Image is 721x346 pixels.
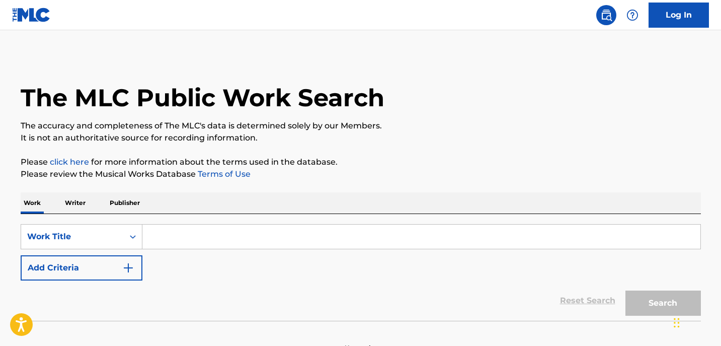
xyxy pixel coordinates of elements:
[649,3,709,28] a: Log In
[12,8,51,22] img: MLC Logo
[27,231,118,243] div: Work Title
[600,9,612,21] img: search
[21,168,701,180] p: Please review the Musical Works Database
[50,157,89,167] a: click here
[21,192,44,214] p: Work
[622,5,643,25] div: Help
[626,9,638,21] img: help
[21,224,701,321] form: Search Form
[674,308,680,338] div: Drag
[21,156,701,168] p: Please for more information about the terms used in the database.
[196,169,251,179] a: Terms of Use
[21,83,384,113] h1: The MLC Public Work Search
[62,192,89,214] p: Writer
[21,255,142,281] button: Add Criteria
[596,5,616,25] a: Public Search
[122,262,134,274] img: 9d2ae6d4665cec9f34b9.svg
[21,132,701,144] p: It is not an authoritative source for recording information.
[671,298,721,346] iframe: Chat Widget
[21,120,701,132] p: The accuracy and completeness of The MLC's data is determined solely by our Members.
[107,192,143,214] p: Publisher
